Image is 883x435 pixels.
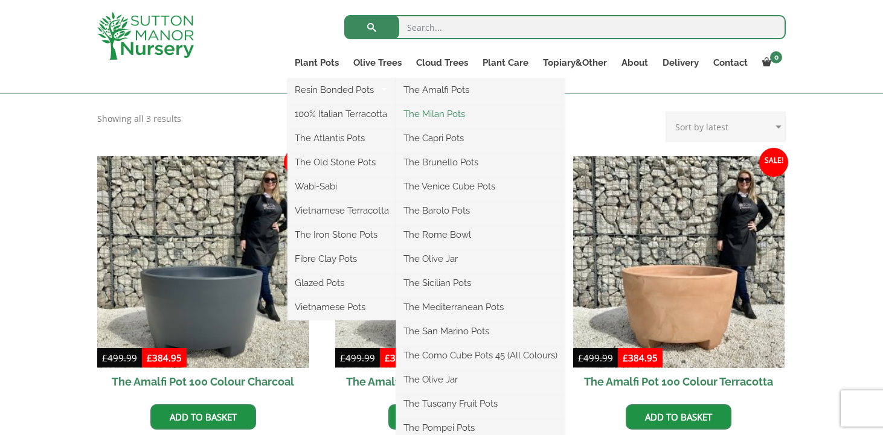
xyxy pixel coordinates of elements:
[287,250,396,268] a: Fibre Clay Pots
[536,54,614,71] a: Topiary&Other
[573,156,785,368] img: The Amalfi Pot 100 Colour Terracotta
[287,81,396,99] a: Resin Bonded Pots
[344,15,786,39] input: Search...
[396,81,565,99] a: The Amalfi Pots
[287,54,346,71] a: Plant Pots
[755,54,786,71] a: 0
[287,274,396,292] a: Glazed Pots
[626,404,731,430] a: Add to basket: “The Amalfi Pot 100 Colour Terracotta”
[102,352,108,364] span: £
[385,352,420,364] bdi: 384.95
[623,352,658,364] bdi: 384.95
[346,54,409,71] a: Olive Trees
[287,226,396,244] a: The Iron Stone Pots
[340,352,345,364] span: £
[396,226,565,244] a: The Rome Bowl
[409,54,475,71] a: Cloud Trees
[396,105,565,123] a: The Milan Pots
[666,112,786,142] select: Shop order
[385,352,390,364] span: £
[396,322,565,340] a: The San Marino Pots
[97,156,309,368] img: The Amalfi Pot 100 Colour Charcoal
[759,148,788,177] span: Sale!
[287,202,396,220] a: Vietnamese Terracotta
[573,156,785,395] a: Sale! The Amalfi Pot 100 Colour Terracotta
[97,368,309,395] h2: The Amalfi Pot 100 Colour Charcoal
[147,352,152,364] span: £
[396,250,565,268] a: The Olive Jar
[396,153,565,171] a: The Brunello Pots
[388,404,494,430] a: Add to basket: “The Amalfi Pot 100 Colour Greystone”
[284,148,313,177] span: Sale!
[287,105,396,123] a: 100% Italian Terracotta
[396,177,565,195] a: The Venice Cube Pots
[770,51,782,63] span: 0
[150,404,256,430] a: Add to basket: “The Amalfi Pot 100 Colour Charcoal”
[655,54,706,71] a: Delivery
[287,153,396,171] a: The Old Stone Pots
[102,352,137,364] bdi: 499.99
[97,12,194,60] img: logo
[578,352,613,364] bdi: 499.99
[396,202,565,220] a: The Barolo Pots
[578,352,583,364] span: £
[335,368,547,395] h2: The Amalfi Pot 100 Colour Greystone
[97,112,181,126] p: Showing all 3 results
[396,298,565,316] a: The Mediterranean Pots
[396,129,565,147] a: The Capri Pots
[287,298,396,316] a: Vietnamese Pots
[396,274,565,292] a: The Sicilian Pots
[147,352,182,364] bdi: 384.95
[475,54,536,71] a: Plant Care
[396,370,565,389] a: The Olive Jar
[396,395,565,413] a: The Tuscany Fruit Pots
[287,177,396,195] a: Wabi-Sabi
[97,156,309,395] a: Sale! The Amalfi Pot 100 Colour Charcoal
[340,352,375,364] bdi: 499.99
[287,129,396,147] a: The Atlantis Pots
[706,54,755,71] a: Contact
[573,368,785,395] h2: The Amalfi Pot 100 Colour Terracotta
[614,54,655,71] a: About
[623,352,628,364] span: £
[396,346,565,364] a: The Como Cube Pots 45 (All Colours)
